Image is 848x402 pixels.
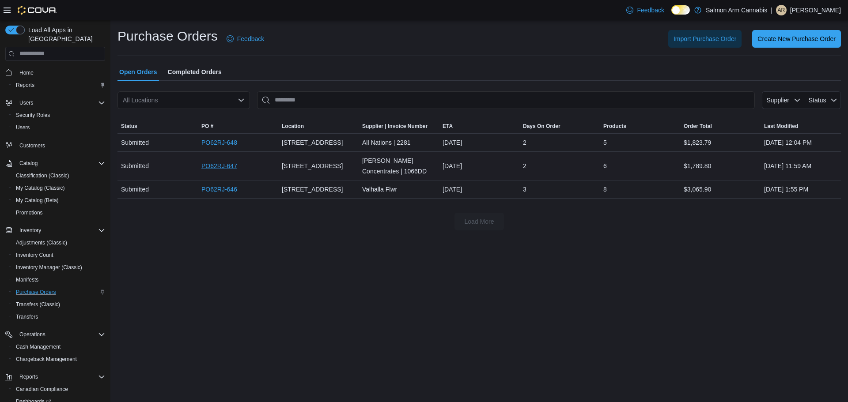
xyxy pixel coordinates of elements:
div: $3,065.90 [680,180,761,198]
button: Security Roles [9,109,109,121]
button: Supplier | Invoice Number [359,119,439,133]
button: Users [16,98,37,108]
button: Classification (Classic) [9,169,109,182]
span: Classification (Classic) [16,172,69,179]
a: Transfers [12,312,42,322]
span: Inventory Count [12,250,105,260]
button: Order Total [680,119,761,133]
h1: Purchase Orders [117,27,218,45]
span: Adjustments (Classic) [16,239,67,246]
span: [STREET_ADDRESS] [282,137,343,148]
span: Operations [16,329,105,340]
span: Transfers [12,312,105,322]
span: Status [121,123,137,130]
button: Transfers (Classic) [9,298,109,311]
span: Load More [465,217,494,226]
a: Purchase Orders [12,287,60,297]
button: Operations [16,329,49,340]
span: Promotions [16,209,43,216]
button: Create New Purchase Order [752,30,841,48]
button: My Catalog (Beta) [9,194,109,207]
button: Adjustments (Classic) [9,237,109,249]
a: Home [16,68,37,78]
span: ETA [443,123,453,130]
img: Cova [18,6,57,15]
button: Inventory Count [9,249,109,261]
button: Inventory [2,224,109,237]
a: Canadian Compliance [12,384,72,394]
span: My Catalog (Beta) [12,195,105,206]
span: 3 [523,184,526,195]
button: Promotions [9,207,109,219]
a: Classification (Classic) [12,170,73,181]
span: Cash Management [12,342,105,352]
span: Inventory [19,227,41,234]
span: Supplier [767,97,789,104]
span: Order Total [684,123,712,130]
a: Customers [16,140,49,151]
span: Inventory Manager (Classic) [12,262,105,273]
button: Catalog [2,157,109,169]
div: All Nations | 2281 [359,134,439,151]
button: PO # [198,119,278,133]
span: Manifests [16,276,38,283]
span: Reports [16,82,34,89]
button: Status [804,91,841,109]
button: Manifests [9,274,109,286]
span: My Catalog (Classic) [16,184,65,192]
span: Chargeback Management [16,356,77,363]
span: Home [16,67,105,78]
div: [DATE] 11:59 AM [761,157,841,175]
span: Last Modified [764,123,798,130]
span: Products [603,123,626,130]
a: Transfers (Classic) [12,299,64,310]
span: Open Orders [119,63,157,81]
div: Location [282,123,304,130]
button: Operations [2,328,109,341]
span: Classification (Classic) [12,170,105,181]
span: Load All Apps in [GEOGRAPHIC_DATA] [25,26,105,43]
span: Feedback [237,34,264,43]
a: PO62RJ-647 [201,161,237,171]
div: [PERSON_NAME] Concentrates | 1066DD [359,152,439,180]
span: Inventory Manager (Classic) [16,264,82,271]
span: Security Roles [12,110,105,120]
span: Customers [19,142,45,149]
span: Chargeback Management [12,354,105,364]
span: Users [16,124,30,131]
button: Reports [16,372,42,382]
span: Home [19,69,34,76]
a: Inventory Count [12,250,57,260]
button: Products [600,119,680,133]
span: [STREET_ADDRESS] [282,184,343,195]
input: Dark Mode [671,5,690,15]
div: Ariel Richards [776,5,787,15]
button: Inventory Manager (Classic) [9,261,109,274]
a: Security Roles [12,110,53,120]
button: Catalog [16,158,41,169]
a: Inventory Manager (Classic) [12,262,86,273]
div: [DATE] [439,180,519,198]
button: Canadian Compliance [9,383,109,395]
span: Import Purchase Order [674,34,736,43]
span: Submitted [121,184,149,195]
span: Feedback [637,6,664,15]
span: 8 [603,184,607,195]
span: Customers [16,140,105,151]
span: Canadian Compliance [16,386,68,393]
button: ETA [439,119,519,133]
span: Transfers (Classic) [12,299,105,310]
span: Canadian Compliance [12,384,105,394]
span: Manifests [12,274,105,285]
span: Reports [16,372,105,382]
button: Customers [2,139,109,152]
a: Cash Management [12,342,64,352]
span: Reports [19,373,38,380]
div: $1,789.80 [680,157,761,175]
a: PO62RJ-648 [201,137,237,148]
button: Supplier [762,91,804,109]
input: This is a search bar. After typing your query, hit enter to filter the results lower in the page. [257,91,755,109]
span: 2 [523,137,526,148]
button: My Catalog (Classic) [9,182,109,194]
span: [STREET_ADDRESS] [282,161,343,171]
